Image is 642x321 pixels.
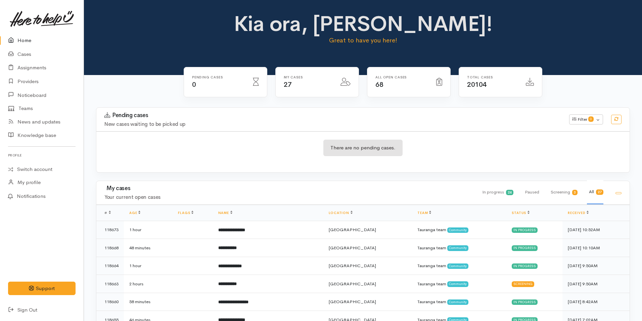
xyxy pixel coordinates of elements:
[562,221,630,239] td: [DATE] 10:52AM
[568,211,589,215] a: Received
[512,299,538,305] div: In progress
[8,151,76,160] h6: Profile
[96,221,124,239] td: 118673
[329,263,376,269] span: [GEOGRAPHIC_DATA]
[192,80,196,89] span: 0
[104,211,111,215] span: #
[96,275,124,293] td: 118663
[124,257,173,275] td: 1 hour
[512,281,534,287] div: Screening
[178,211,193,215] a: Flags
[192,75,245,79] h6: Pending cases
[523,180,539,204] div: Paused
[329,211,353,215] a: Location
[8,282,76,295] button: Support
[447,245,468,251] span: Community
[447,263,468,269] span: Community
[129,211,140,215] a: Age
[512,211,530,215] a: Status
[447,227,468,233] span: Community
[512,227,538,233] div: In progress
[124,293,173,311] td: 58 minutes
[104,194,472,200] h4: Your current open cases
[124,221,173,239] td: 1 hour
[96,257,124,275] td: 118664
[323,140,403,156] div: There are no pending cases.
[375,80,383,89] span: 68
[569,114,603,124] button: Filter0
[412,293,506,311] td: Tauranga team
[412,275,506,293] td: Tauranga team
[104,185,472,192] h3: My cases
[562,239,630,257] td: [DATE] 10:10AM
[412,239,506,257] td: Tauranga team
[447,281,468,287] span: Community
[447,299,468,305] span: Community
[96,239,124,257] td: 118668
[412,257,506,275] td: Tauranga team
[329,245,376,251] span: [GEOGRAPHIC_DATA]
[329,281,376,287] span: [GEOGRAPHIC_DATA]
[562,293,630,311] td: [DATE] 8:42AM
[549,180,578,204] div: Screening
[512,245,538,251] div: In progress
[588,116,594,122] span: 0
[508,190,512,194] b: 24
[284,75,332,79] h6: My cases
[104,121,561,127] h4: New cases waiting to be picked up
[284,80,291,89] span: 27
[574,190,576,194] b: 3
[96,293,124,311] td: 118660
[104,112,561,119] h3: Pending cases
[467,80,487,89] span: 20104
[232,36,495,45] p: Great to have you here!
[562,257,630,275] td: [DATE] 9:50AM
[124,239,173,257] td: 48 minutes
[467,75,518,79] h6: Total cases
[562,275,630,293] td: [DATE] 9:50AM
[587,180,603,204] div: All
[598,190,602,194] b: 27
[480,180,513,204] div: In progress
[329,227,376,233] span: [GEOGRAPHIC_DATA]
[329,299,376,305] span: [GEOGRAPHIC_DATA]
[412,221,506,239] td: Tauranga team
[232,12,495,36] h1: Kia ora, [PERSON_NAME]!
[124,275,173,293] td: 2 hours
[218,211,232,215] a: Name
[512,263,538,269] div: In progress
[417,211,431,215] a: Team
[375,75,428,79] h6: All Open cases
